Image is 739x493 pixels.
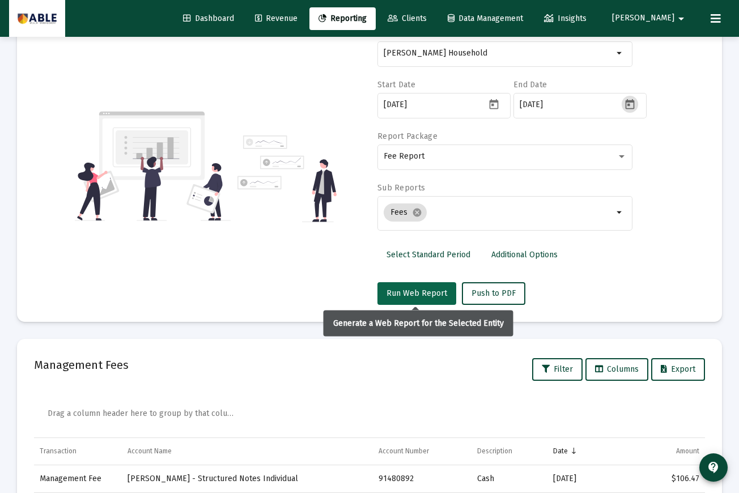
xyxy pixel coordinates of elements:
[384,151,424,161] span: Fee Report
[513,80,547,90] label: End Date
[676,447,699,456] div: Amount
[246,7,307,30] a: Revenue
[384,49,613,58] input: Search or select an account or household
[544,14,587,23] span: Insights
[604,438,705,465] td: Column Amount
[387,250,470,260] span: Select Standard Period
[318,14,367,23] span: Reporting
[651,358,705,381] button: Export
[472,465,547,492] td: Cash
[585,358,648,381] button: Columns
[412,207,422,218] mat-icon: cancel
[439,7,532,30] a: Data Management
[237,135,337,222] img: reporting-alt
[373,438,472,465] td: Column Account Number
[612,14,674,23] span: [PERSON_NAME]
[122,465,372,492] td: [PERSON_NAME] - Structured Notes Individual
[486,96,502,112] button: Open calendar
[448,14,523,23] span: Data Management
[309,7,376,30] a: Reporting
[609,473,699,484] div: $106.47
[384,100,486,109] input: Select a date
[379,7,436,30] a: Clients
[547,438,604,465] td: Column Date
[48,404,233,423] div: Drag a column header here to group by that column
[75,110,231,222] img: reporting
[384,201,613,224] mat-chip-list: Selection
[520,100,622,109] input: Select a date
[472,438,547,465] td: Column Description
[547,465,604,492] td: [DATE]
[387,288,447,298] span: Run Web Report
[462,282,525,305] button: Push to PDF
[377,80,415,90] label: Start Date
[388,14,427,23] span: Clients
[532,358,583,381] button: Filter
[553,447,568,456] div: Date
[595,364,639,374] span: Columns
[48,394,697,437] div: Data grid toolbar
[472,288,516,298] span: Push to PDF
[183,14,234,23] span: Dashboard
[661,364,695,374] span: Export
[40,447,77,456] div: Transaction
[674,7,688,30] mat-icon: arrow_drop_down
[128,447,172,456] div: Account Name
[384,203,427,222] mat-chip: Fees
[542,364,573,374] span: Filter
[34,465,122,492] td: Management Fee
[613,206,627,219] mat-icon: arrow_drop_down
[613,46,627,60] mat-icon: arrow_drop_down
[373,465,472,492] td: 91480892
[477,447,512,456] div: Description
[122,438,372,465] td: Column Account Name
[622,96,638,112] button: Open calendar
[707,461,720,474] mat-icon: contact_support
[18,7,57,30] img: Dashboard
[377,282,456,305] button: Run Web Report
[34,438,122,465] td: Column Transaction
[377,131,438,141] label: Report Package
[491,250,558,260] span: Additional Options
[535,7,596,30] a: Insights
[174,7,243,30] a: Dashboard
[34,356,129,374] h2: Management Fees
[379,447,429,456] div: Account Number
[255,14,298,23] span: Revenue
[377,183,425,193] label: Sub Reports
[598,7,702,29] button: [PERSON_NAME]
